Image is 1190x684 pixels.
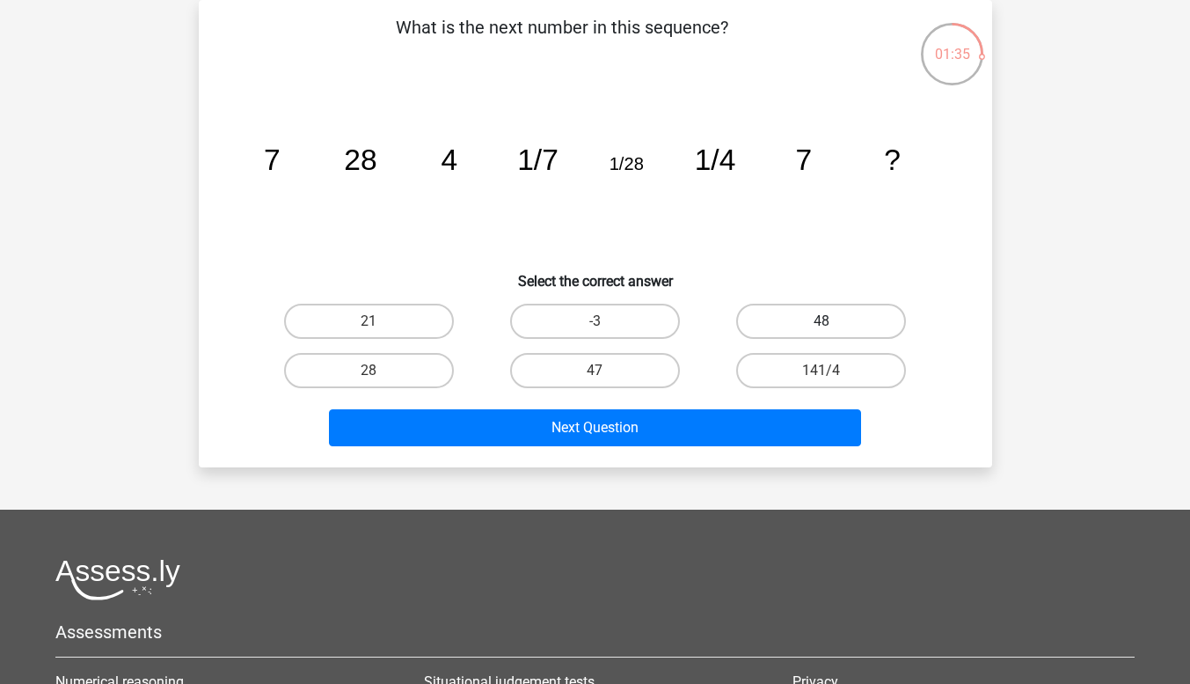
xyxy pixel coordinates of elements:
[344,143,376,176] tspan: 28
[284,353,454,388] label: 28
[795,143,812,176] tspan: 7
[510,353,680,388] label: 47
[284,304,454,339] label: 21
[227,259,964,290] h6: Select the correct answer
[55,621,1135,643] h5: Assessments
[329,409,861,446] button: Next Question
[517,143,558,176] tspan: 1/7
[919,21,985,65] div: 01:35
[736,304,906,339] label: 48
[227,14,898,67] p: What is the next number in this sequence?
[263,143,280,176] tspan: 7
[736,353,906,388] label: 141/4
[609,154,643,173] tspan: 1/28
[884,143,901,176] tspan: ?
[441,143,457,176] tspan: 4
[694,143,735,176] tspan: 1/4
[510,304,680,339] label: -3
[55,559,180,600] img: Assessly logo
